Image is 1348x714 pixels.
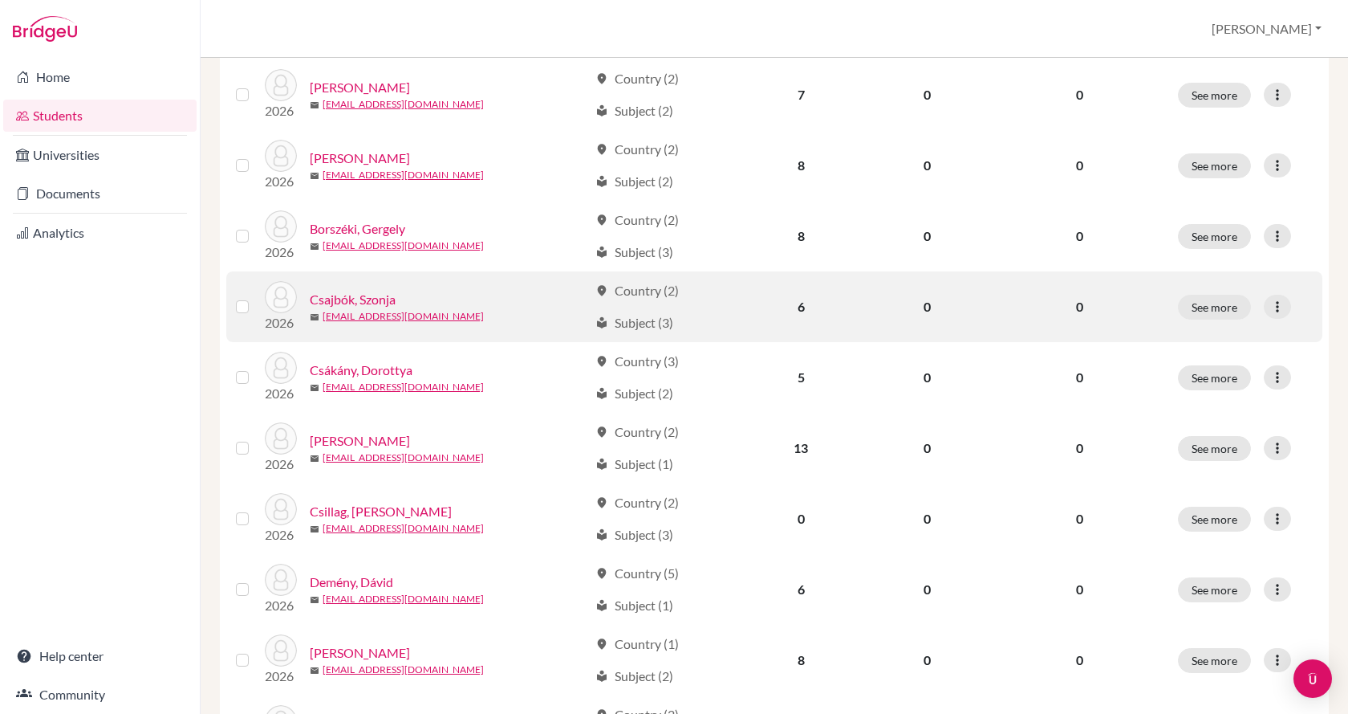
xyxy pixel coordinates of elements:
[323,592,484,606] a: [EMAIL_ADDRESS][DOMAIN_NAME]
[863,130,992,201] td: 0
[595,599,608,612] span: local_library
[310,100,319,110] span: mail
[265,525,297,545] p: 2026
[595,313,673,333] div: Subject (3)
[265,352,297,384] img: Csákány, Dorottya
[310,666,319,675] span: mail
[265,455,297,474] p: 2026
[595,422,679,442] div: Country (2)
[740,342,863,413] td: 5
[1178,295,1251,320] button: See more
[310,643,410,663] a: [PERSON_NAME]
[1001,580,1159,599] p: 0
[595,496,608,509] span: location_on
[3,217,197,249] a: Analytics
[1001,439,1159,458] p: 0
[3,139,197,171] a: Universities
[1001,226,1159,246] p: 0
[595,493,679,512] div: Country (2)
[323,380,484,394] a: [EMAIL_ADDRESS][DOMAIN_NAME]
[310,502,452,521] a: Csillag, [PERSON_NAME]
[595,355,608,368] span: location_on
[595,638,608,651] span: location_on
[265,101,297,120] p: 2026
[1204,14,1329,44] button: [PERSON_NAME]
[740,625,863,696] td: 8
[595,281,679,300] div: Country (2)
[323,239,484,253] a: [EMAIL_ADDRESS][DOMAIN_NAME]
[265,422,297,455] img: Csaplár, György
[310,312,319,322] span: mail
[1178,648,1251,673] button: See more
[310,573,393,592] a: Demény, Dávid
[595,528,608,541] span: local_library
[740,271,863,342] td: 6
[1178,577,1251,602] button: See more
[1178,365,1251,390] button: See more
[310,219,405,239] a: Borszéki, Gergely
[1001,651,1159,670] p: 0
[595,387,608,400] span: local_library
[310,290,396,309] a: Csajbók, Szonja
[595,316,608,329] span: local_library
[1178,436,1251,461] button: See more
[3,679,197,711] a: Community
[595,667,673,686] div: Subject (2)
[310,383,319,393] span: mail
[595,670,608,683] span: local_library
[740,483,863,554] td: 0
[310,361,412,380] a: Csákány, Dorottya
[3,61,197,93] a: Home
[740,59,863,130] td: 7
[740,130,863,201] td: 8
[740,201,863,271] td: 8
[265,564,297,596] img: Demény, Dávid
[740,554,863,625] td: 6
[863,554,992,625] td: 0
[323,451,484,465] a: [EMAIL_ADDRESS][DOMAIN_NAME]
[265,281,297,313] img: Csajbók, Szonja
[265,313,297,333] p: 2026
[595,567,608,580] span: location_on
[310,431,410,451] a: [PERSON_NAME]
[595,352,679,371] div: Country (3)
[265,140,297,172] img: Boros, Annamária
[265,596,297,615] p: 2026
[863,413,992,483] td: 0
[1178,83,1251,108] button: See more
[323,97,484,112] a: [EMAIL_ADDRESS][DOMAIN_NAME]
[265,69,297,101] img: Bodor, Márta
[595,101,673,120] div: Subject (2)
[595,455,673,474] div: Subject (1)
[323,521,484,536] a: [EMAIL_ADDRESS][DOMAIN_NAME]
[595,140,679,159] div: Country (2)
[595,104,608,117] span: local_library
[3,177,197,210] a: Documents
[1001,156,1159,175] p: 0
[323,309,484,324] a: [EMAIL_ADDRESS][DOMAIN_NAME]
[595,72,608,85] span: location_on
[1178,224,1251,249] button: See more
[1293,659,1332,698] div: Open Intercom Messenger
[310,78,410,97] a: [PERSON_NAME]
[265,493,297,525] img: Csillag, Miki
[595,175,608,188] span: local_library
[310,149,410,168] a: [PERSON_NAME]
[595,143,608,156] span: location_on
[323,168,484,182] a: [EMAIL_ADDRESS][DOMAIN_NAME]
[1001,297,1159,316] p: 0
[310,595,319,605] span: mail
[265,384,297,403] p: 2026
[1001,368,1159,387] p: 0
[595,596,673,615] div: Subject (1)
[310,171,319,181] span: mail
[595,214,608,226] span: location_on
[265,210,297,243] img: Borszéki, Gergely
[595,284,608,297] span: location_on
[595,525,673,545] div: Subject (3)
[1001,85,1159,104] p: 0
[265,172,297,191] p: 2026
[13,16,77,42] img: Bridge-U
[595,69,679,88] div: Country (2)
[595,458,608,471] span: local_library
